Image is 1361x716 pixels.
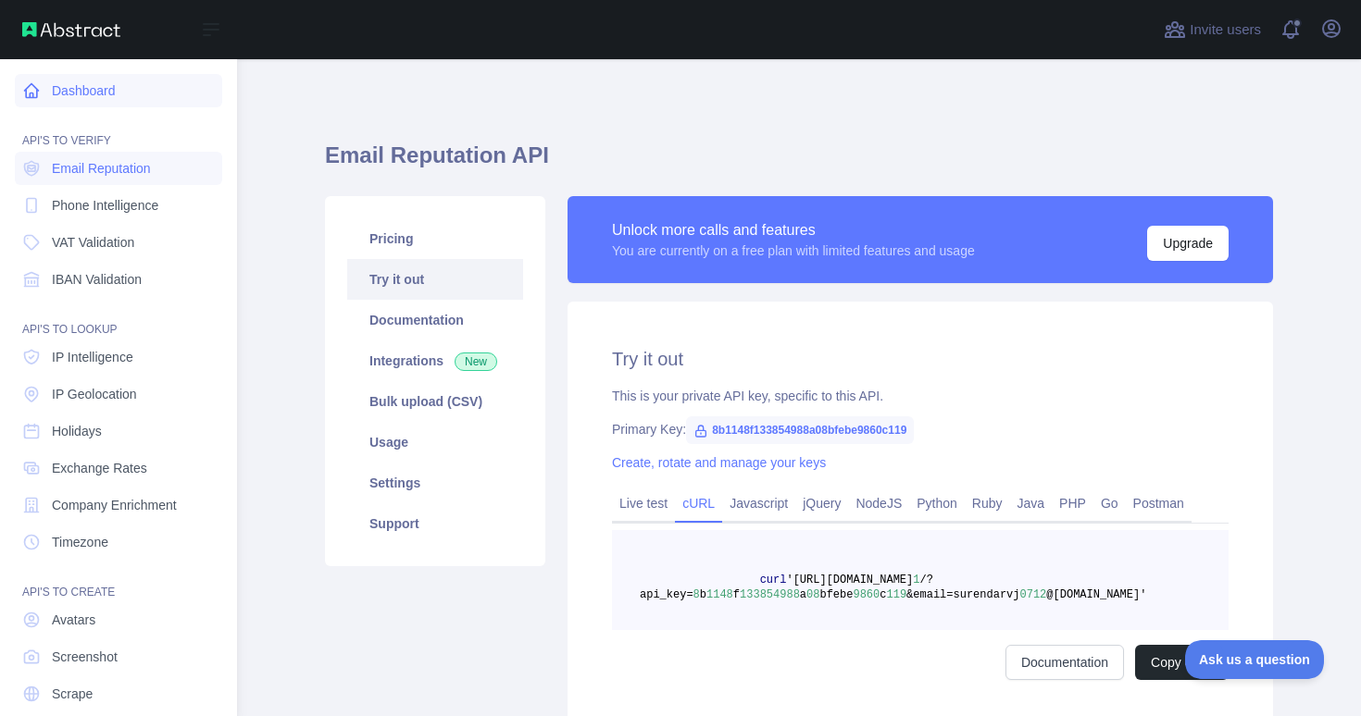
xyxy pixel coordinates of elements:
span: IBAN Validation [52,270,142,289]
a: Screenshot [15,640,222,673]
div: You are currently on a free plan with limited features and usage [612,241,975,260]
a: Phone Intelligence [15,189,222,222]
span: VAT Validation [52,233,134,252]
a: Settings [347,463,523,503]
span: bfebe [819,588,853,601]
span: Company Enrichment [52,496,177,514]
span: IP Geolocation [52,385,137,403]
a: Javascript [722,488,795,518]
a: Documentation [347,300,523,340]
a: IBAN Validation [15,263,222,296]
span: Exchange Rates [52,459,147,477]
a: Pricing [347,218,523,259]
a: Bulk upload (CSV) [347,381,523,422]
button: Upgrade [1147,226,1229,261]
span: 8 [693,588,700,601]
span: 8b1148f133854988a08bfebe9860c119 [686,416,914,444]
a: Java [1010,488,1053,518]
a: cURL [675,488,722,518]
h1: Email Reputation API [325,141,1273,185]
a: Avatars [15,603,222,636]
a: Create, rotate and manage your keys [612,455,826,470]
a: NodeJS [848,488,909,518]
a: Python [909,488,965,518]
span: 1 [913,574,919,586]
span: '[URL][DOMAIN_NAME] [786,574,913,586]
a: Ruby [965,488,1010,518]
div: API'S TO CREATE [15,562,222,599]
a: Go [1093,488,1126,518]
a: jQuery [795,488,848,518]
span: f [733,588,740,601]
a: PHP [1052,488,1093,518]
a: Try it out [347,259,523,300]
a: IP Intelligence [15,340,222,374]
span: Email Reputation [52,159,151,178]
a: Company Enrichment [15,488,222,522]
a: Live test [612,488,675,518]
span: Invite users [1190,19,1261,41]
span: Timezone [52,533,108,551]
a: Integrations New [347,340,523,381]
a: Timezone [15,525,222,559]
span: b [700,588,706,601]
span: 119 [886,588,906,601]
span: 1148 [706,588,733,601]
span: IP Intelligence [52,348,133,366]
a: VAT Validation [15,226,222,259]
a: Email Reputation [15,152,222,185]
a: Postman [1126,488,1192,518]
img: Abstract API [22,22,120,37]
div: Unlock more calls and features [612,219,975,241]
span: @[DOMAIN_NAME]' [1046,588,1146,601]
span: Phone Intelligence [52,196,158,215]
span: 133854988 [740,588,800,601]
div: API'S TO VERIFY [15,111,222,148]
span: Scrape [52,685,93,703]
button: Invite users [1160,15,1265,44]
a: Usage [347,422,523,463]
a: Documentation [1005,645,1124,680]
a: IP Geolocation [15,377,222,411]
div: Primary Key: [612,420,1229,438]
button: Copy code [1135,645,1229,680]
span: Screenshot [52,648,118,666]
span: New [455,352,497,371]
div: This is your private API key, specific to this API. [612,387,1229,405]
a: Support [347,503,523,544]
div: API'S TO LOOKUP [15,300,222,337]
a: Exchange Rates [15,451,222,485]
span: a [800,588,806,601]
a: Scrape [15,677,222,710]
h2: Try it out [612,346,1229,372]
span: c [880,588,886,601]
span: 0712 [1020,588,1047,601]
a: Dashboard [15,74,222,107]
span: 08 [806,588,819,601]
iframe: Toggle Customer Support [1185,640,1324,679]
span: Holidays [52,422,102,440]
a: Holidays [15,414,222,448]
span: Avatars [52,611,95,629]
span: &email=surendarvj [906,588,1019,601]
span: curl [760,574,787,586]
span: 9860 [853,588,880,601]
